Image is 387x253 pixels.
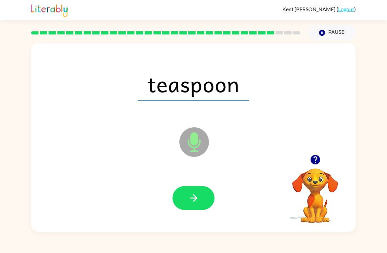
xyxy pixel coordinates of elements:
img: Literably [31,3,68,17]
button: Pause [308,25,356,40]
video: Your browser must support playing .mp4 files to use Literably. Please try using another browser. [282,158,348,224]
a: Logout [338,6,354,12]
span: Kent [PERSON_NAME] [282,6,336,12]
div: ( ) [282,6,356,12]
span: teaspoon [138,67,249,101]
